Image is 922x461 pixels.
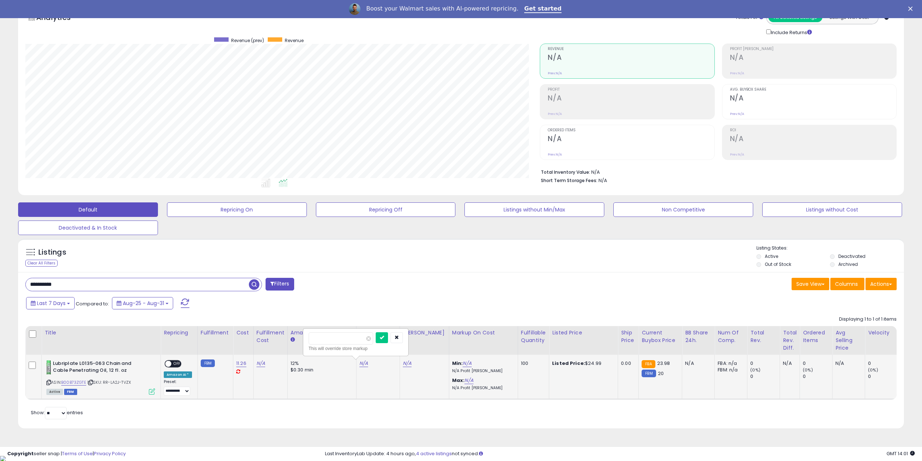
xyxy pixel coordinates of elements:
[366,5,518,12] div: Boost your Walmart sales with AI-powered repricing.
[548,88,714,92] span: Profit
[452,386,512,391] p: N/A Profit [PERSON_NAME]
[521,360,543,367] div: 100
[18,202,158,217] button: Default
[541,169,590,175] b: Total Inventory Value:
[750,367,760,373] small: (0%)
[730,88,896,92] span: Avg. Buybox Share
[61,379,86,386] a: B00B73ZGTE
[64,389,77,395] span: FBM
[685,329,712,344] div: BB Share 24h.
[750,360,780,367] div: 0
[524,5,562,13] a: Get started
[718,329,744,344] div: Num of Comp.
[291,337,295,343] small: Amazon Fees.
[730,128,896,132] span: ROI
[316,202,456,217] button: Repricing Off
[449,326,518,355] th: The percentage added to the cost of goods (COGS) that forms the calculator for Min & Max prices.
[835,329,862,352] div: Avg Selling Price
[46,360,51,375] img: 41ZGbZb295L._SL40_.jpg
[730,53,896,63] h2: N/A
[868,373,897,380] div: 0
[112,297,173,309] button: Aug-25 - Aug-31
[403,360,412,367] a: N/A
[309,345,403,352] div: This will override store markup
[291,367,351,373] div: $0.30 min
[349,3,360,15] img: Profile image for Adrian
[359,360,368,367] a: N/A
[236,329,250,337] div: Cost
[621,360,633,367] div: 0.00
[403,329,446,337] div: [PERSON_NAME]
[291,329,353,337] div: Amazon Fees
[761,28,821,36] div: Include Returns
[750,373,780,380] div: 0
[718,360,742,367] div: FBA: n/a
[730,135,896,144] h2: N/A
[548,47,714,51] span: Revenue
[464,377,473,384] a: N/A
[886,450,915,457] span: 2025-09-8 14:01 GMT
[291,360,351,367] div: 12%
[792,278,829,290] button: Save View
[642,370,656,377] small: FBM
[730,47,896,51] span: Profit [PERSON_NAME]
[783,360,794,367] div: N/A
[838,253,865,259] label: Deactivated
[256,360,265,367] a: N/A
[123,300,164,307] span: Aug-25 - Aug-31
[718,367,742,373] div: FBM: n/a
[18,221,158,235] button: Deactivated & In Stock
[452,329,515,337] div: Markup on Cost
[167,202,307,217] button: Repricing On
[521,329,546,344] div: Fulfillable Quantity
[642,360,655,368] small: FBA
[45,329,158,337] div: Title
[201,329,230,337] div: Fulfillment
[839,316,897,323] div: Displaying 1 to 1 of 1 items
[642,329,679,344] div: Current Buybox Price
[76,300,109,307] span: Compared to:
[730,112,744,116] small: Prev: N/A
[552,360,612,367] div: $24.99
[463,360,471,367] a: N/A
[835,360,859,367] div: N/A
[548,135,714,144] h2: N/A
[452,369,512,374] p: N/A Profit [PERSON_NAME]
[46,360,155,394] div: ASIN:
[835,280,858,288] span: Columns
[36,12,85,24] h5: Analytics
[552,360,585,367] b: Listed Price:
[548,94,714,104] h2: N/A
[613,202,753,217] button: Non Competitive
[541,167,891,176] li: N/A
[164,329,195,337] div: Repricing
[621,329,635,344] div: Ship Price
[730,71,744,75] small: Prev: N/A
[38,247,66,258] h5: Listings
[658,370,664,377] span: 20
[26,297,75,309] button: Last 7 Days
[266,278,294,291] button: Filters
[830,278,864,290] button: Columns
[7,450,126,457] div: seller snap | |
[171,361,183,367] span: OFF
[730,94,896,104] h2: N/A
[868,329,894,337] div: Velocity
[657,360,670,367] span: 23.98
[598,177,607,184] span: N/A
[46,389,63,395] span: All listings currently available for purchase on Amazon
[548,152,562,157] small: Prev: N/A
[783,329,797,352] div: Total Rev. Diff.
[548,53,714,63] h2: N/A
[164,371,192,378] div: Amazon AI *
[236,360,246,367] a: 11.26
[231,37,264,44] span: Revenue (prev)
[452,360,463,367] b: Min:
[765,253,778,259] label: Active
[868,367,878,373] small: (0%)
[548,128,714,132] span: Ordered Items
[865,278,897,290] button: Actions
[908,7,915,11] div: Close
[87,379,131,385] span: | SKU: RR-LA2J-TVZX
[548,112,562,116] small: Prev: N/A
